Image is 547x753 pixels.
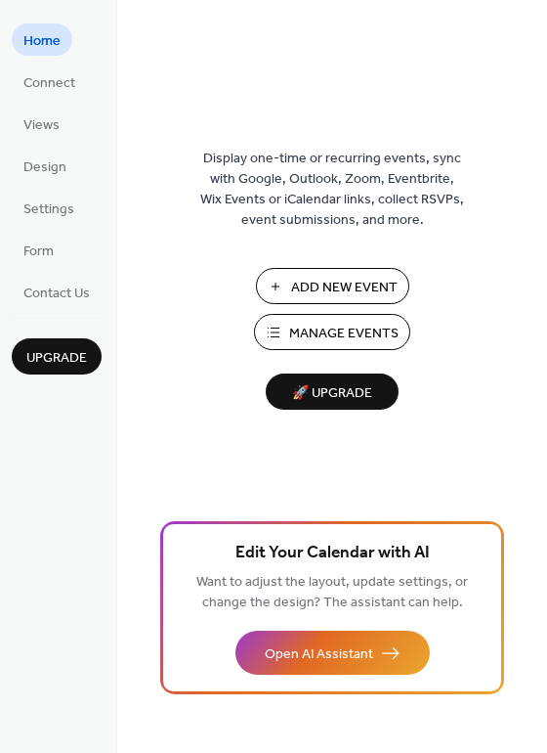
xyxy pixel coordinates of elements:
[23,115,60,136] span: Views
[265,644,373,665] span: Open AI Assistant
[291,278,398,298] span: Add New Event
[23,199,74,220] span: Settings
[266,374,399,410] button: 🚀 Upgrade
[12,192,86,224] a: Settings
[23,242,54,262] span: Form
[23,157,66,178] span: Design
[12,150,78,182] a: Design
[277,380,387,407] span: 🚀 Upgrade
[12,23,72,56] a: Home
[289,324,399,344] span: Manage Events
[12,66,87,98] a: Connect
[23,284,90,304] span: Contact Us
[256,268,409,304] button: Add New Event
[23,31,61,52] span: Home
[196,569,468,616] span: Want to adjust the layout, update settings, or change the design? The assistant can help.
[254,314,410,350] button: Manage Events
[26,348,87,369] span: Upgrade
[235,631,430,675] button: Open AI Assistant
[12,338,102,375] button: Upgrade
[12,108,71,140] a: Views
[235,540,430,567] span: Edit Your Calendar with AI
[12,276,102,308] a: Contact Us
[12,234,65,266] a: Form
[23,73,75,94] span: Connect
[200,149,464,231] span: Display one-time or recurring events, sync with Google, Outlook, Zoom, Eventbrite, Wix Events or ...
